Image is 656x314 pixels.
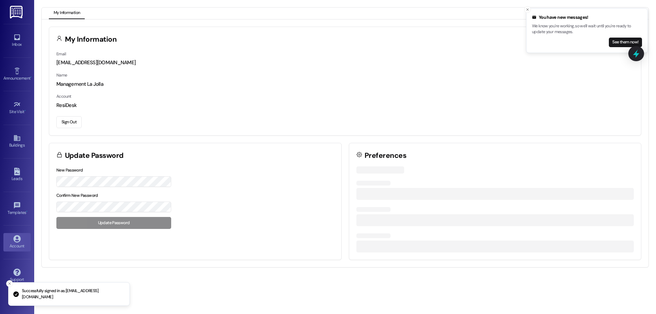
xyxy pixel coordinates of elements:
[49,8,85,19] button: My Information
[3,166,31,184] a: Leads
[609,38,642,47] button: See them now!
[524,6,531,13] button: Close toast
[56,94,71,99] label: Account
[30,75,31,80] span: •
[56,116,82,128] button: Sign Out
[65,36,117,43] h3: My Information
[532,23,642,35] p: We know you're working, so we'll wait until you're ready to update your messages.
[6,280,13,287] button: Close toast
[56,81,634,88] div: Management La Jolla
[22,288,124,300] p: Successfully signed in as [EMAIL_ADDRESS][DOMAIN_NAME]
[3,99,31,117] a: Site Visit •
[3,132,31,151] a: Buildings
[65,152,124,159] h3: Update Password
[532,14,642,21] div: You have new messages!
[56,102,634,109] div: ResiDesk
[56,193,98,198] label: Confirm New Password
[365,152,406,159] h3: Preferences
[56,59,634,66] div: [EMAIL_ADDRESS][DOMAIN_NAME]
[3,200,31,218] a: Templates •
[56,72,67,78] label: Name
[10,6,24,18] img: ResiDesk Logo
[3,267,31,285] a: Support
[26,209,27,214] span: •
[56,167,83,173] label: New Password
[25,108,26,113] span: •
[3,31,31,50] a: Inbox
[3,233,31,251] a: Account
[56,51,66,57] label: Email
